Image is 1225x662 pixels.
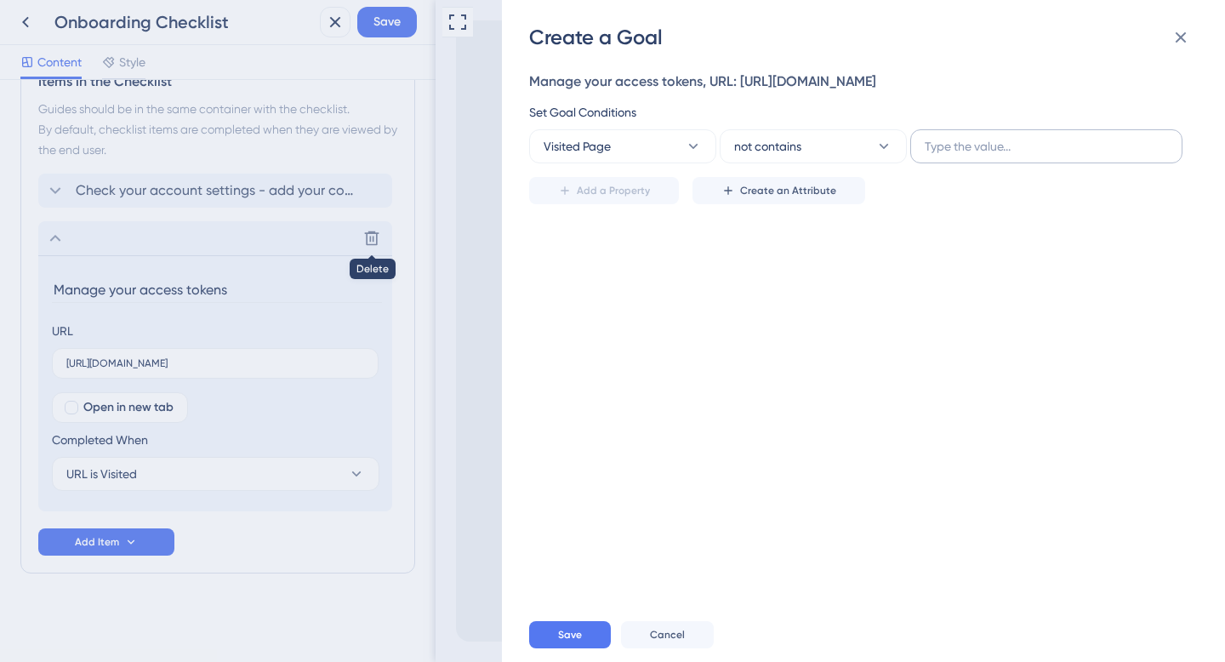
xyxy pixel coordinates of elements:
button: Cancel [621,621,714,648]
span: not contains [734,136,801,157]
div: Manage your access tokens, URL: [URL][DOMAIN_NAME] [529,71,1188,92]
span: Create an Attribute [740,184,836,197]
button: Add a Property [529,177,679,204]
button: Create an Attribute [692,177,865,204]
div: Get Started [684,554,759,571]
span: Live Preview [701,517,759,531]
div: Open Get Started checklist, remaining modules: 1 [670,548,772,577]
button: Save [529,621,611,648]
button: Visited Page [529,129,716,163]
button: not contains [720,129,907,163]
div: Create a Goal [529,24,1201,51]
span: Save [558,628,582,642]
input: Type the value... [925,137,1168,156]
div: 1 [757,544,772,559]
div: Set Goal Conditions [529,102,1188,123]
span: Add a Property [577,184,650,197]
span: Cancel [650,628,685,642]
span: Visited Page [544,136,611,157]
